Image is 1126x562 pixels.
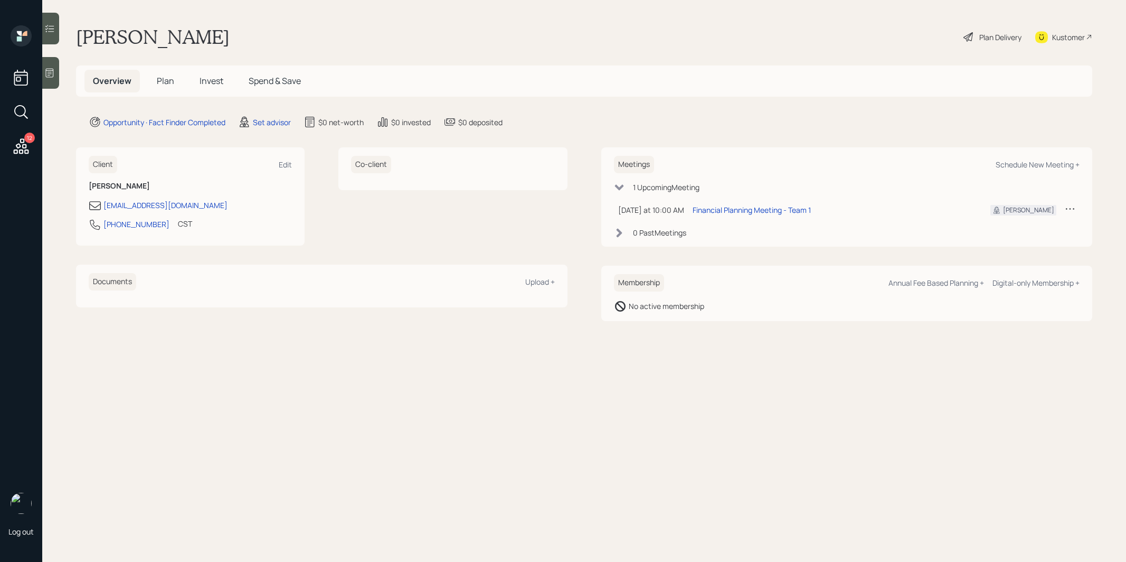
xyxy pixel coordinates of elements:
[89,156,117,173] h6: Client
[979,32,1021,43] div: Plan Delivery
[103,219,169,230] div: [PHONE_NUMBER]
[8,527,34,537] div: Log out
[618,204,684,216] div: [DATE] at 10:00 AM
[103,117,225,128] div: Opportunity · Fact Finder Completed
[279,160,292,170] div: Edit
[200,75,223,87] span: Invest
[458,117,503,128] div: $0 deposited
[178,218,192,229] div: CST
[1052,32,1085,43] div: Kustomer
[253,117,291,128] div: Set advisor
[391,117,431,128] div: $0 invested
[24,133,35,143] div: 12
[693,204,811,216] div: Financial Planning Meeting - Team 1
[1003,205,1054,215] div: [PERSON_NAME]
[633,227,686,238] div: 0 Past Meeting s
[89,273,136,291] h6: Documents
[103,200,228,211] div: [EMAIL_ADDRESS][DOMAIN_NAME]
[249,75,301,87] span: Spend & Save
[157,75,174,87] span: Plan
[11,493,32,514] img: treva-nostdahl-headshot.png
[633,182,699,193] div: 1 Upcoming Meeting
[525,277,555,287] div: Upload +
[888,278,984,288] div: Annual Fee Based Planning +
[351,156,391,173] h6: Co-client
[996,160,1080,170] div: Schedule New Meeting +
[93,75,131,87] span: Overview
[318,117,364,128] div: $0 net-worth
[992,278,1080,288] div: Digital-only Membership +
[76,25,230,49] h1: [PERSON_NAME]
[89,182,292,191] h6: [PERSON_NAME]
[629,301,704,312] div: No active membership
[614,274,664,292] h6: Membership
[614,156,654,173] h6: Meetings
